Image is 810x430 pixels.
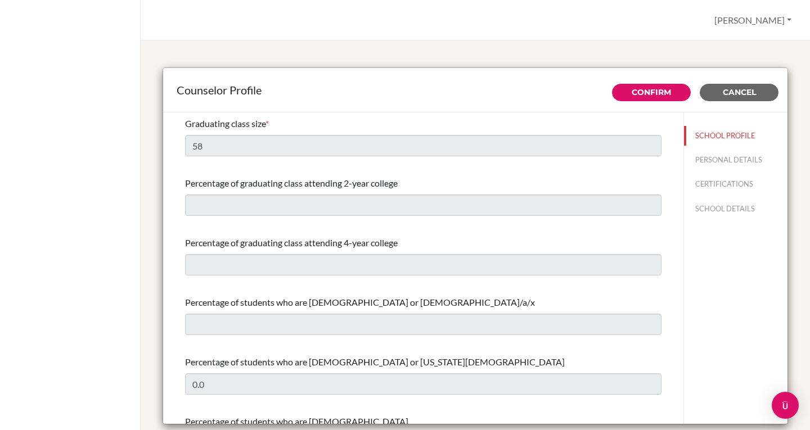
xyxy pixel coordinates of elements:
[185,178,398,188] span: Percentage of graduating class attending 2-year college
[684,174,787,194] button: CERTIFICATIONS
[684,126,787,146] button: SCHOOL PROFILE
[185,297,535,307] span: Percentage of students who are [DEMOGRAPHIC_DATA] or [DEMOGRAPHIC_DATA]/a/x
[684,150,787,170] button: PERSONAL DETAILS
[709,10,796,31] button: [PERSON_NAME]
[772,392,799,419] div: Open Intercom Messenger
[177,82,774,98] div: Counselor Profile
[185,118,265,129] span: Graduating class size
[684,199,787,219] button: SCHOOL DETAILS
[185,416,408,427] span: Percentage of students who are [DEMOGRAPHIC_DATA]
[185,356,565,367] span: Percentage of students who are [DEMOGRAPHIC_DATA] or [US_STATE][DEMOGRAPHIC_DATA]
[185,237,398,248] span: Percentage of graduating class attending 4-year college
